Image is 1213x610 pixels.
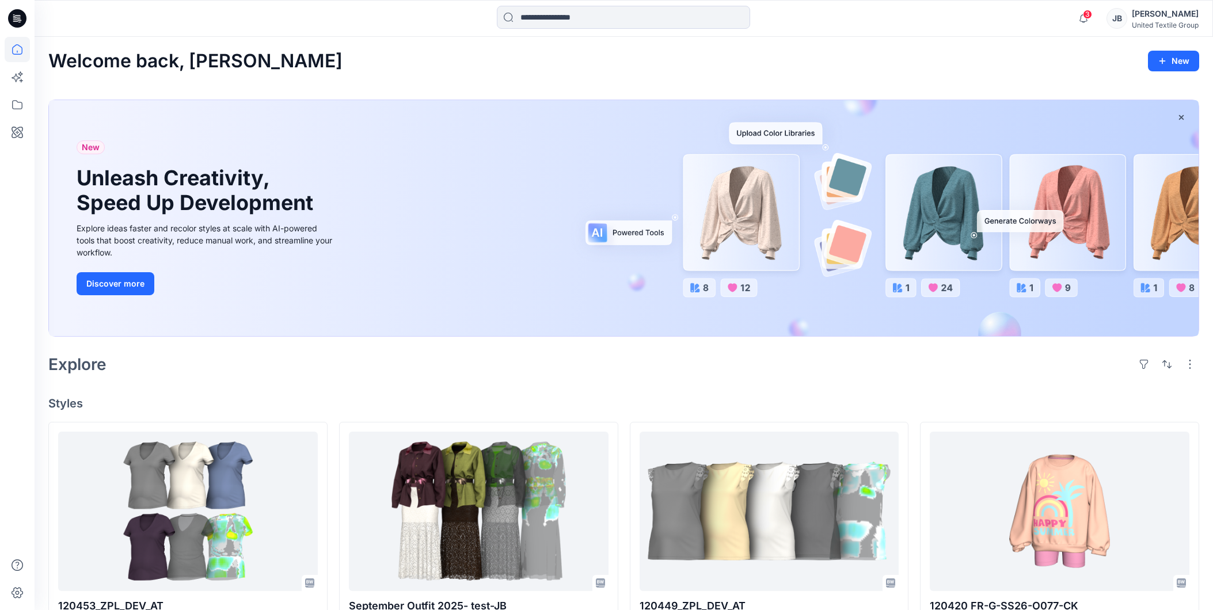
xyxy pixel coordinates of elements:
[930,432,1189,591] a: 120420 FR-G-SS26-O077-CK
[48,51,343,72] h2: Welcome back, [PERSON_NAME]
[1132,7,1199,21] div: [PERSON_NAME]
[1148,51,1199,71] button: New
[77,222,336,258] div: Explore ideas faster and recolor styles at scale with AI-powered tools that boost creativity, red...
[82,140,100,154] span: New
[640,432,899,591] a: 120449_ZPL_DEV_AT
[1083,10,1092,19] span: 3
[77,272,154,295] button: Discover more
[349,432,609,591] a: September Outfit 2025- test-JB
[48,355,107,373] h2: Explore
[48,396,1199,410] h4: Styles
[1132,21,1199,29] div: United Textile Group
[77,166,318,215] h1: Unleash Creativity, Speed Up Development
[77,272,336,295] a: Discover more
[1106,8,1127,29] div: JB
[58,432,318,591] a: 120453_ZPL_DEV_AT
